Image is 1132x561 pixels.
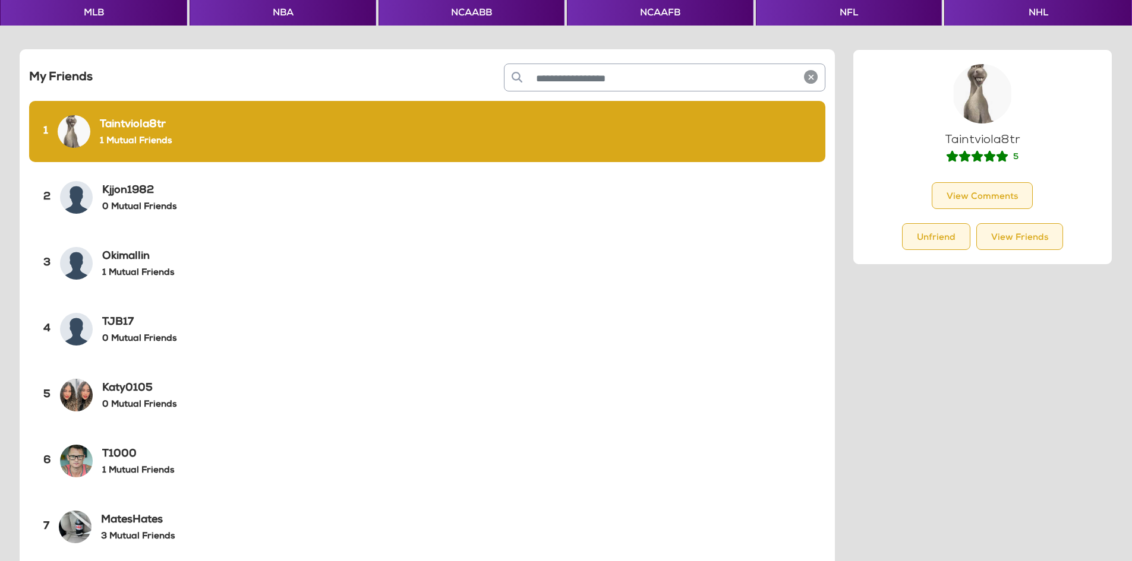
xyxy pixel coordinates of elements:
[59,511,92,543] img: Profile Image
[43,323,51,336] h6: 4
[43,389,51,402] h6: 5
[43,521,49,534] h6: 7
[102,251,174,264] h6: Okimallin
[102,268,174,278] h6: 1 Mutual Friends
[102,448,174,461] h6: T1000
[102,465,174,476] h6: 1 Mutual Friends
[101,514,175,527] h6: MatesHates
[60,313,93,346] img: Profile Image
[953,64,1012,123] img: Profile Picture
[101,531,175,542] h6: 3 Mutual Friends
[60,247,93,280] img: Profile Image
[932,182,1033,209] button: View Comments
[976,223,1063,250] button: View Friends
[58,115,90,148] img: Profile Image
[102,382,176,395] h6: Katy0105
[43,125,48,138] h6: 1
[868,133,1098,147] h5: Taintviola8tr
[902,223,970,250] button: Unfriend
[60,379,93,411] img: Profile Image
[102,316,176,329] h6: TJB17
[43,191,51,204] h6: 2
[102,334,176,344] h6: 0 Mutual Friends
[102,185,176,198] h6: Kjjon1982
[100,119,172,132] h6: Taintviola8tr
[43,455,51,468] h6: 6
[1013,152,1019,163] label: 5
[60,445,93,477] img: Profile Image
[102,400,176,410] h6: 0 Mutual Friends
[43,257,51,270] h6: 3
[100,136,172,147] h6: 1 Mutual Friends
[102,202,176,213] h6: 0 Mutual Friends
[29,71,283,85] h5: My Friends
[60,181,93,214] img: Profile Image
